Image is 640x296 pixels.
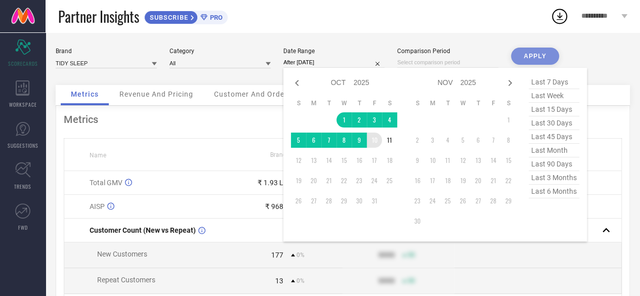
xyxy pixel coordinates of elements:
[455,153,471,168] td: Wed Nov 12 2025
[97,250,147,258] span: New Customers
[529,75,579,89] span: last 7 days
[501,133,516,148] td: Sat Nov 08 2025
[410,153,425,168] td: Sun Nov 09 2025
[397,57,498,68] input: Select comparison period
[306,193,321,208] td: Mon Oct 27 2025
[291,77,303,89] div: Previous month
[367,99,382,107] th: Friday
[291,173,306,188] td: Sun Oct 19 2025
[455,193,471,208] td: Wed Nov 26 2025
[410,193,425,208] td: Sun Nov 23 2025
[397,48,498,55] div: Comparison Period
[440,133,455,148] td: Tue Nov 04 2025
[471,99,486,107] th: Thursday
[336,173,352,188] td: Wed Oct 22 2025
[144,8,228,24] a: SUBSCRIBEPRO
[306,133,321,148] td: Mon Oct 06 2025
[529,89,579,103] span: last week
[352,133,367,148] td: Thu Oct 09 2025
[321,99,336,107] th: Tuesday
[382,173,397,188] td: Sat Oct 25 2025
[529,185,579,198] span: last 6 months
[352,193,367,208] td: Thu Oct 30 2025
[306,99,321,107] th: Monday
[258,179,283,187] div: ₹ 1.93 L
[501,193,516,208] td: Sat Nov 29 2025
[440,153,455,168] td: Tue Nov 11 2025
[207,14,223,21] span: PRO
[378,277,395,285] div: 9999
[504,77,516,89] div: Next month
[169,48,271,55] div: Category
[382,153,397,168] td: Sat Oct 18 2025
[382,99,397,107] th: Saturday
[71,90,99,98] span: Metrics
[529,103,579,116] span: last 15 days
[367,153,382,168] td: Fri Oct 17 2025
[501,153,516,168] td: Sat Nov 15 2025
[296,277,305,284] span: 0%
[352,112,367,128] td: Thu Oct 02 2025
[408,251,415,259] span: 50
[283,48,385,55] div: Date Range
[425,153,440,168] td: Mon Nov 10 2025
[440,193,455,208] td: Tue Nov 25 2025
[14,183,31,190] span: TRENDS
[471,193,486,208] td: Thu Nov 27 2025
[367,133,382,148] td: Fri Oct 10 2025
[291,193,306,208] td: Sun Oct 26 2025
[90,179,122,187] span: Total GMV
[90,226,196,234] span: Customer Count (New vs Repeat)
[455,133,471,148] td: Wed Nov 05 2025
[486,173,501,188] td: Fri Nov 21 2025
[271,251,283,259] div: 177
[321,173,336,188] td: Tue Oct 21 2025
[367,193,382,208] td: Fri Oct 31 2025
[90,202,105,210] span: AISP
[145,14,191,21] span: SUBSCRIBE
[8,60,38,67] span: SCORECARDS
[214,90,291,98] span: Customer And Orders
[18,224,28,231] span: FWD
[471,173,486,188] td: Thu Nov 20 2025
[410,214,425,229] td: Sun Nov 30 2025
[408,277,415,284] span: 50
[306,173,321,188] td: Mon Oct 20 2025
[352,173,367,188] td: Thu Oct 23 2025
[119,90,193,98] span: Revenue And Pricing
[486,99,501,107] th: Friday
[378,251,395,259] div: 9999
[336,133,352,148] td: Wed Oct 08 2025
[529,157,579,171] span: last 90 days
[425,99,440,107] th: Monday
[9,101,37,108] span: WORKSPACE
[410,173,425,188] td: Sun Nov 16 2025
[486,133,501,148] td: Fri Nov 07 2025
[352,153,367,168] td: Thu Oct 16 2025
[321,193,336,208] td: Tue Oct 28 2025
[486,153,501,168] td: Fri Nov 14 2025
[455,173,471,188] td: Wed Nov 19 2025
[336,153,352,168] td: Wed Oct 15 2025
[90,152,106,159] span: Name
[425,193,440,208] td: Mon Nov 24 2025
[336,112,352,128] td: Wed Oct 01 2025
[440,99,455,107] th: Tuesday
[425,173,440,188] td: Mon Nov 17 2025
[367,112,382,128] td: Fri Oct 03 2025
[321,153,336,168] td: Tue Oct 14 2025
[291,153,306,168] td: Sun Oct 12 2025
[270,151,304,158] span: Brand Value
[501,173,516,188] td: Sat Nov 22 2025
[336,99,352,107] th: Wednesday
[471,153,486,168] td: Thu Nov 13 2025
[8,142,38,149] span: SUGGESTIONS
[321,133,336,148] td: Tue Oct 07 2025
[471,133,486,148] td: Thu Nov 06 2025
[410,133,425,148] td: Sun Nov 02 2025
[56,48,157,55] div: Brand
[382,112,397,128] td: Sat Oct 04 2025
[550,7,569,25] div: Open download list
[283,57,385,68] input: Select date range
[382,133,397,148] td: Sat Oct 11 2025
